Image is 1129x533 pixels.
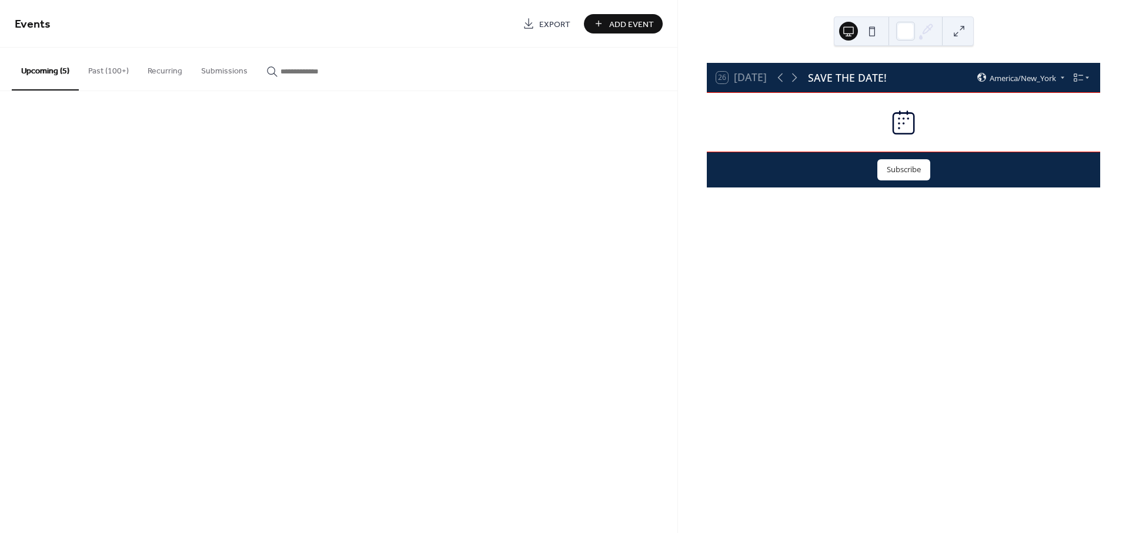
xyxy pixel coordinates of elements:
button: Recurring [138,48,192,89]
a: Export [514,14,579,33]
button: Upcoming (5) [12,48,79,90]
span: America/New_York [990,74,1056,82]
button: Submissions [192,48,257,89]
button: Past (100+) [79,48,138,89]
span: Events [15,13,51,36]
div: SAVE THE DATE! [808,70,887,85]
span: Add Event [609,18,654,31]
button: Add Event [584,14,663,33]
button: Subscribe [877,159,930,180]
span: Export [539,18,570,31]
